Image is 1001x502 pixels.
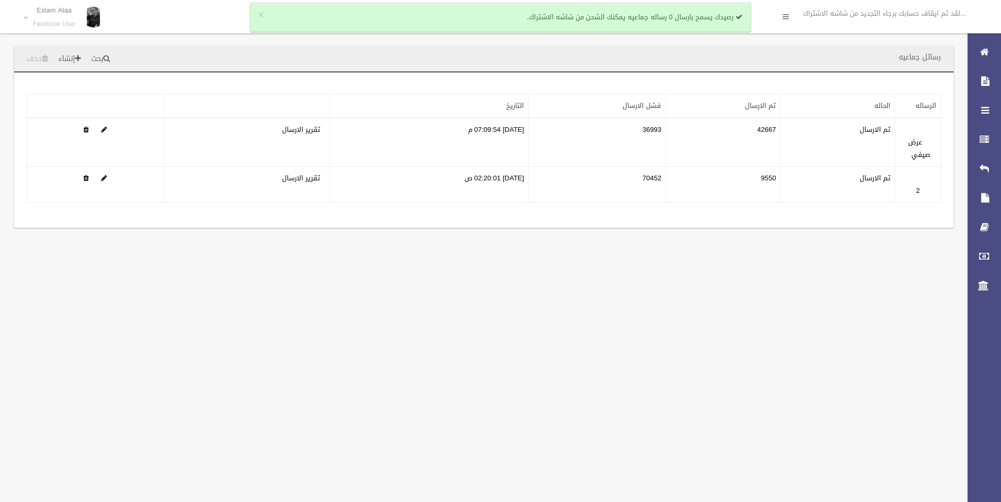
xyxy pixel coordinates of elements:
a: إنشاء [54,50,85,69]
td: 42667 [666,118,780,167]
a: فشل الارسال [622,99,661,112]
header: رسائل جماعيه [886,47,954,67]
a: تقرير الارسال [282,123,320,136]
td: 9550 [666,167,780,203]
td: [DATE] 07:09:54 م [330,118,529,167]
a: تم الارسال [745,99,776,112]
td: 70452 [529,167,666,203]
th: الرساله [895,94,941,118]
a: Edit [101,123,107,136]
label: تم الارسال [860,172,890,185]
a: عرض صيفي [908,136,930,161]
small: Facebook User [33,20,76,28]
a: Edit [101,172,107,185]
button: × [258,10,264,20]
p: Eslam Alaa [33,6,76,14]
td: [DATE] 02:20:01 ص [330,167,529,203]
a: بحث [87,50,114,69]
td: 36993 [529,118,666,167]
div: رصيدك يسمح بارسال 0 رساله جماعيه يمكنك الشحن من شاشه الاشتراك. [250,3,751,32]
a: تقرير الارسال [282,172,320,185]
a: 2 [916,184,920,197]
a: التاريخ [506,99,524,112]
th: الحاله [780,94,895,118]
label: تم الارسال [860,124,890,136]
